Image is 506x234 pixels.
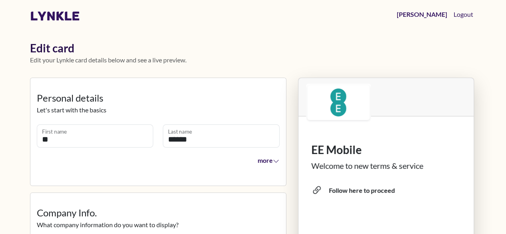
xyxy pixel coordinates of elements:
[37,220,280,230] p: What company information do you want to display?
[307,85,370,120] img: logo
[252,152,280,168] button: more
[311,160,461,172] div: Welcome to new terms & service
[311,178,467,203] span: Follow here to proceed
[311,143,461,157] h1: EE Mobile
[329,186,395,195] div: Follow here to proceed
[37,206,280,220] legend: Company Info.
[37,91,280,105] legend: Personal details
[30,55,476,65] p: Edit your Lynkle card details below and see a live preview.
[394,6,450,22] a: [PERSON_NAME]
[37,105,280,115] p: Let's start with the basics
[450,6,476,22] button: Logout
[30,42,476,55] h1: Edit card
[258,156,279,164] span: more
[30,8,80,24] a: lynkle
